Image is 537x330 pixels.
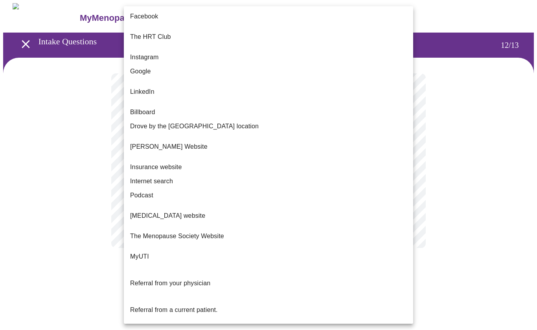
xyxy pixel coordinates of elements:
[130,142,208,151] p: [PERSON_NAME] Website
[130,108,155,117] span: Billboard
[130,67,151,76] span: Google
[130,306,218,313] span: Referral from a current patient.
[130,252,149,261] p: MyUTI
[130,280,210,286] span: Referral from your physician
[130,122,259,131] span: Drove by the [GEOGRAPHIC_DATA] location
[130,32,171,42] p: The HRT Club
[130,232,224,241] span: The Menopause Society Website
[130,53,159,62] span: Instagram
[130,211,205,221] p: [MEDICAL_DATA] website
[130,12,158,21] span: Facebook
[130,177,173,186] span: Internet search
[130,162,182,172] span: Insurance website
[130,191,153,200] span: Podcast
[130,87,154,97] p: LinkedIn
